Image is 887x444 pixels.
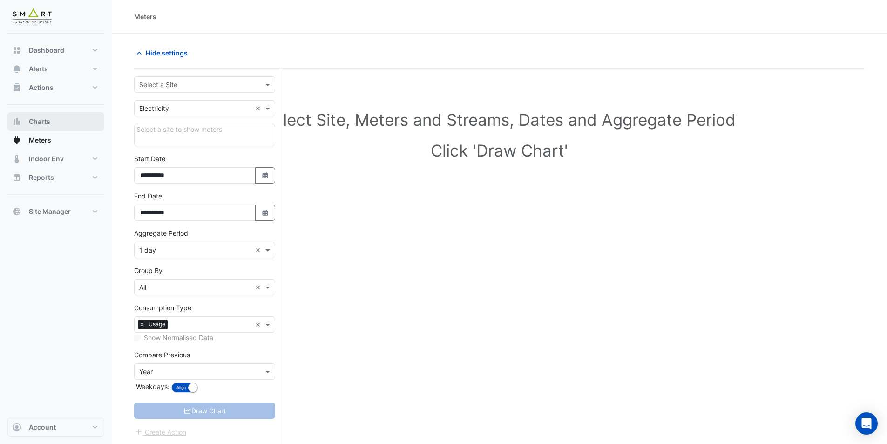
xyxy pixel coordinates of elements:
[134,228,188,238] label: Aggregate Period
[855,412,878,435] div: Open Intercom Messenger
[144,333,213,342] label: Show Normalised Data
[261,209,270,217] fa-icon: Select Date
[146,320,168,329] span: Usage
[29,117,50,126] span: Charts
[7,202,104,221] button: Site Manager
[134,350,190,360] label: Compare Previous
[134,45,194,61] button: Hide settings
[255,103,263,113] span: Clear
[12,173,21,182] app-icon: Reports
[134,124,275,146] div: Click Update or Cancel in Details panel
[29,173,54,182] span: Reports
[255,282,263,292] span: Clear
[12,46,21,55] app-icon: Dashboard
[134,382,169,391] label: Weekdays:
[261,171,270,179] fa-icon: Select Date
[134,333,275,342] div: Select meters or streams to enable normalisation
[134,191,162,201] label: End Date
[29,46,64,55] span: Dashboard
[255,245,263,255] span: Clear
[134,154,165,164] label: Start Date
[11,7,53,26] img: Company Logo
[12,154,21,164] app-icon: Indoor Env
[12,83,21,92] app-icon: Actions
[7,168,104,187] button: Reports
[29,83,54,92] span: Actions
[29,154,64,164] span: Indoor Env
[12,64,21,74] app-icon: Alerts
[138,320,146,329] span: ×
[29,64,48,74] span: Alerts
[7,41,104,60] button: Dashboard
[7,112,104,131] button: Charts
[12,207,21,216] app-icon: Site Manager
[149,141,850,160] h1: Click 'Draw Chart'
[29,136,51,145] span: Meters
[146,48,188,58] span: Hide settings
[134,427,187,435] app-escalated-ticket-create-button: Please correct errors first
[7,418,104,437] button: Account
[7,78,104,97] button: Actions
[134,266,163,275] label: Group By
[29,207,71,216] span: Site Manager
[255,320,263,329] span: Clear
[7,131,104,150] button: Meters
[149,110,850,130] h1: Select Site, Meters and Streams, Dates and Aggregate Period
[7,150,104,168] button: Indoor Env
[12,117,21,126] app-icon: Charts
[7,60,104,78] button: Alerts
[29,423,56,432] span: Account
[12,136,21,145] app-icon: Meters
[134,12,156,21] div: Meters
[134,303,191,313] label: Consumption Type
